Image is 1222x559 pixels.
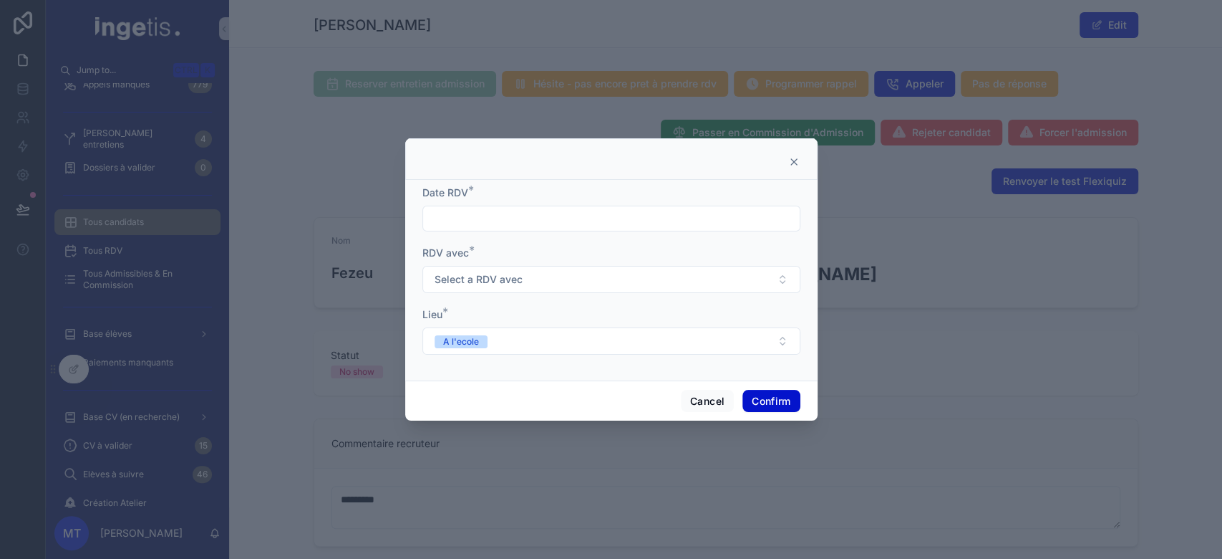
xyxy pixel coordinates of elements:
button: Confirm [742,390,800,413]
span: Date RDV [422,186,468,199]
div: A l'ecole [443,335,479,348]
span: Lieu [422,308,442,320]
button: Cancel [681,390,734,413]
button: Select Button [422,266,800,293]
span: RDV avec [422,247,469,259]
span: Select a RDV avec [435,272,523,287]
button: Select Button [422,328,800,355]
